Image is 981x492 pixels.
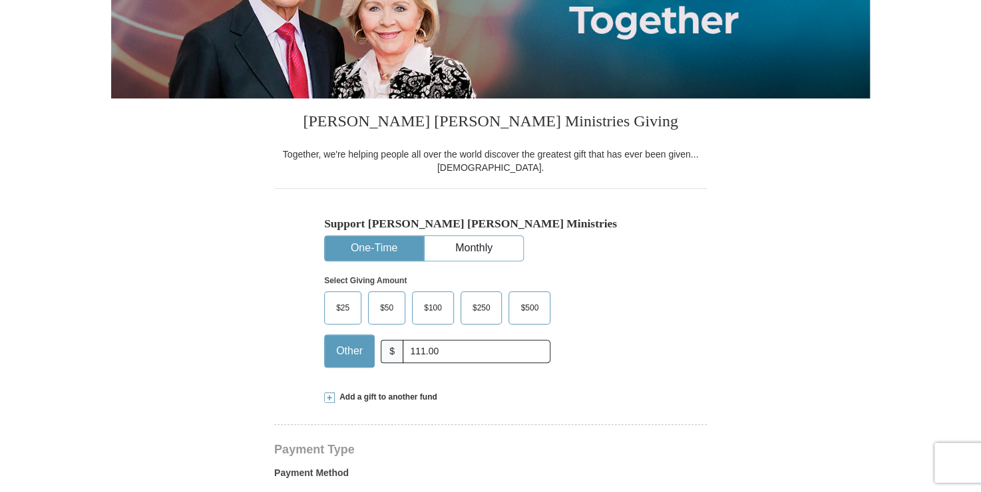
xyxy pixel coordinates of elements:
[324,217,657,231] h5: Support [PERSON_NAME] [PERSON_NAME] Ministries
[381,340,403,363] span: $
[417,298,449,318] span: $100
[514,298,545,318] span: $500
[274,98,707,148] h3: [PERSON_NAME] [PERSON_NAME] Ministries Giving
[324,276,407,285] strong: Select Giving Amount
[274,444,707,455] h4: Payment Type
[335,392,437,403] span: Add a gift to another fund
[325,236,423,261] button: One-Time
[466,298,497,318] span: $250
[329,341,369,361] span: Other
[425,236,523,261] button: Monthly
[329,298,356,318] span: $25
[274,466,707,486] label: Payment Method
[403,340,550,363] input: Other Amount
[274,148,707,174] div: Together, we're helping people all over the world discover the greatest gift that has ever been g...
[373,298,400,318] span: $50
